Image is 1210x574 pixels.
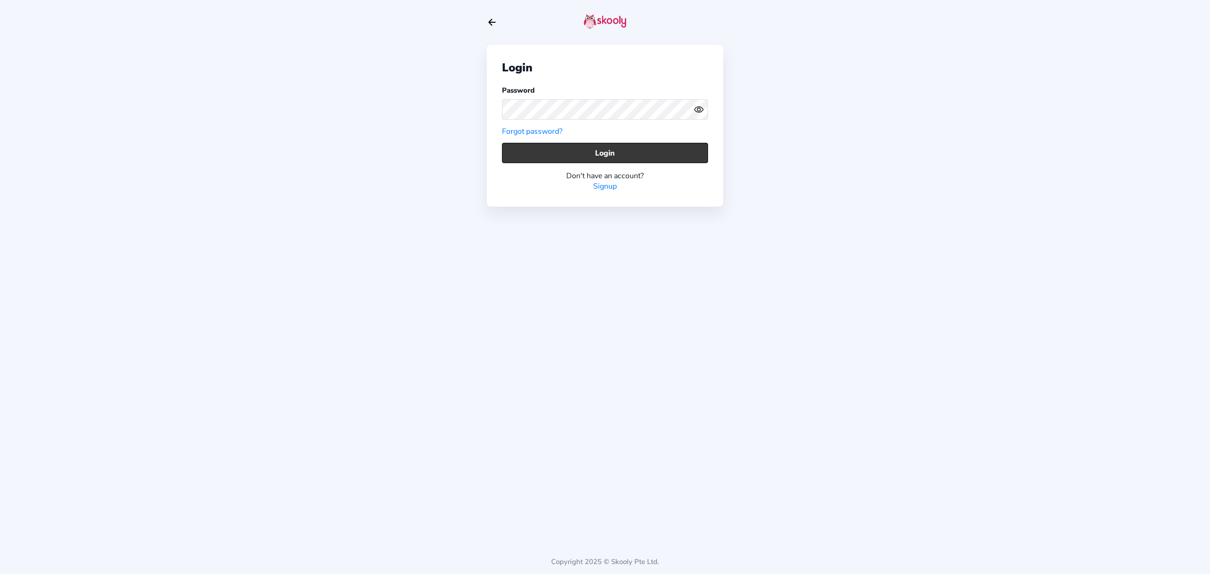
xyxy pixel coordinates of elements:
[502,171,708,181] div: Don't have an account?
[694,104,708,114] button: eye outlineeye off outline
[502,60,708,75] div: Login
[593,181,617,191] a: Signup
[487,17,497,27] button: arrow back outline
[694,104,704,114] ion-icon: eye outline
[502,126,562,137] a: Forgot password?
[502,86,535,95] label: Password
[502,143,708,163] button: Login
[584,14,626,29] img: skooly-logo.png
